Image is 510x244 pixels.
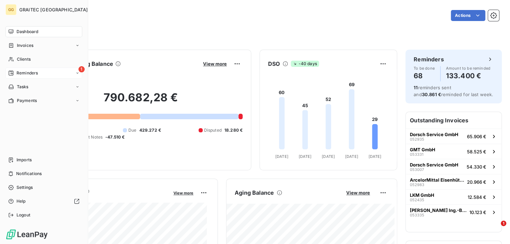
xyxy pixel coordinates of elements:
tspan: [DATE] [298,154,311,159]
tspan: [DATE] [322,154,335,159]
h6: Aging Balance [235,189,274,197]
span: Payments [17,98,37,104]
span: Dorsch Service GmbH [410,132,458,137]
span: Amount to be reminded [446,66,490,70]
span: -47.510 € [105,134,125,140]
span: 30.861 € [422,92,441,97]
span: GMT GmbH [410,147,435,152]
a: Settings [6,182,82,193]
span: 053331 [410,152,423,156]
button: View more [344,190,372,196]
a: Help [6,196,82,207]
tspan: [DATE] [345,154,358,159]
span: Logout [17,212,30,218]
span: Due [128,127,136,133]
span: [PERSON_NAME] Ing.-Büro Firmbach GbR [410,207,467,213]
span: To be done [414,66,435,70]
h6: DSO [268,60,280,68]
button: Dorsch Service GmbH05300754.330 € [406,159,501,174]
span: Clients [17,56,31,62]
span: View more [346,190,370,195]
span: 54.330 € [467,164,486,170]
a: Imports [6,154,82,165]
span: 053007 [410,167,424,172]
h4: 68 [414,70,435,81]
button: LKM GmbH05243512.584 € [406,189,501,204]
button: Actions [451,10,485,21]
span: 18.280 € [224,127,243,133]
span: GRAITEC [GEOGRAPHIC_DATA] [19,7,88,12]
span: Invoices [17,42,33,49]
button: [PERSON_NAME] Ing.-Büro Firmbach GbR05333510.123 € [406,204,501,220]
button: GMT GmbH05333158.525 € [406,144,501,159]
span: Tasks [17,84,29,90]
span: 20.966 € [467,179,486,185]
span: LKM GmbH [410,192,434,198]
div: GG [6,4,17,15]
span: 58.525 € [467,149,486,154]
tspan: [DATE] [368,154,381,159]
span: -40 days [291,61,319,67]
iframe: Intercom live chat [487,221,503,237]
tspan: [DATE] [275,154,288,159]
button: View more [171,190,195,196]
a: Tasks [6,81,82,92]
a: Invoices [6,40,82,51]
span: reminders sent and reminded for last week. [414,85,493,97]
span: 052983 [410,183,424,187]
span: Dashboard [17,29,38,35]
span: 65.906 € [467,134,486,139]
a: 1Reminders [6,68,82,79]
span: Imports [17,157,32,163]
span: View more [173,191,193,195]
img: Logo LeanPay [6,229,48,240]
h2: 790.682,28 € [39,91,243,111]
span: 053335 [410,213,424,217]
span: 1 [78,66,85,72]
span: Settings [17,184,33,191]
span: ArcelorMittal Eisenhüttenstadt GmbH [410,177,464,183]
span: Disputed [204,127,222,133]
span: Dorsch Service GmbH [410,162,458,167]
button: View more [201,61,229,67]
span: Reminders [17,70,38,76]
span: 11 [414,85,418,90]
span: Help [17,198,26,204]
span: Notifications [16,171,42,177]
span: 12.584 € [468,194,486,200]
a: Payments [6,95,82,106]
span: 1 [501,221,506,226]
a: Dashboard [6,26,82,37]
a: Clients [6,54,82,65]
span: 052435 [410,198,424,202]
h4: 133.400 € [446,70,490,81]
button: Dorsch Service GmbH05293565.906 € [406,129,501,144]
span: View more [203,61,227,67]
span: Monthly Revenue [39,195,169,203]
button: ArcelorMittal Eisenhüttenstadt GmbH05298320.966 € [406,174,501,189]
span: 10.123 € [469,210,486,215]
h6: Reminders [414,55,444,63]
h6: Outstanding Invoices [406,112,501,129]
span: 052935 [410,137,424,141]
span: 429.272 € [139,127,161,133]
